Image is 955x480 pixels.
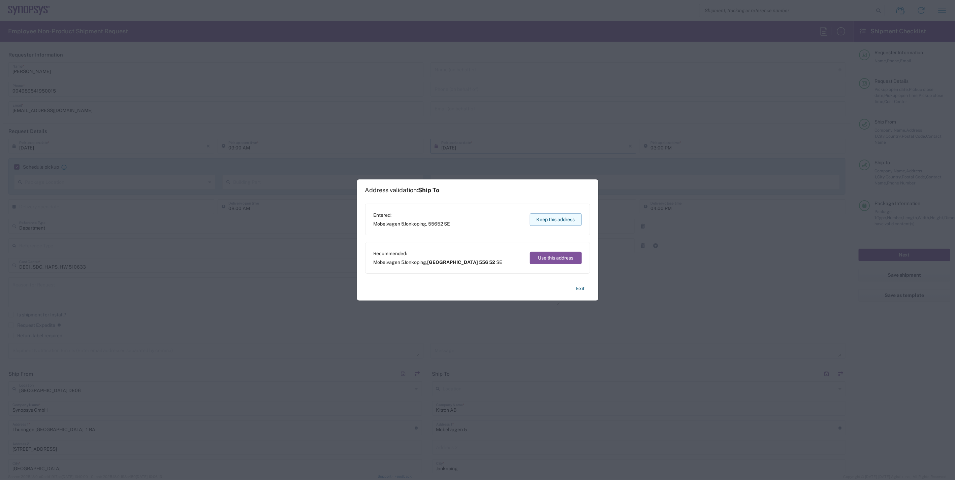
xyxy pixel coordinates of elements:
[374,212,450,218] span: Entered:
[365,186,440,194] h1: Address validation:
[530,252,582,264] button: Use this address
[444,221,450,227] span: SE
[374,250,503,256] span: Recommended:
[418,186,440,194] span: Ship To
[428,221,443,227] span: 55652
[530,213,582,226] button: Keep this address
[427,260,478,265] span: [GEOGRAPHIC_DATA]
[374,259,503,265] span: Mobelvagen 5 ,
[497,260,503,265] span: SE
[479,260,496,265] span: 556 52
[571,283,590,295] button: Exit
[405,221,426,227] span: Jonkoping
[374,221,450,227] span: Mobelvagen 5 ,
[405,260,426,265] span: Jonkoping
